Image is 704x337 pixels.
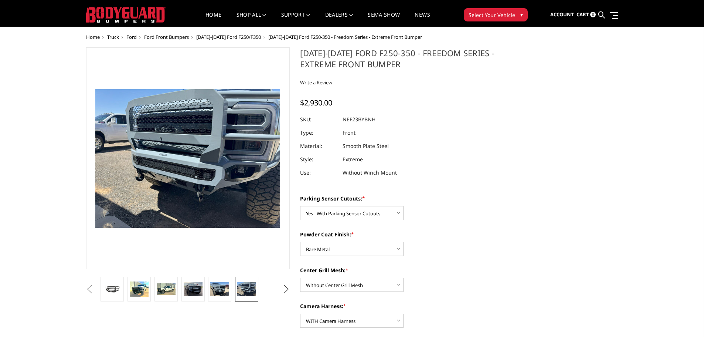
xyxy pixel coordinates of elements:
a: Home [205,12,221,27]
span: Account [550,11,574,18]
a: Support [281,12,310,27]
iframe: Chat Widget [667,301,704,337]
span: $2,930.00 [300,98,332,108]
a: Home [86,34,100,40]
dt: Material: [300,139,337,153]
span: [DATE]-[DATE] Ford F250-350 - Freedom Series - Extreme Front Bumper [268,34,422,40]
a: Cart 0 [577,5,596,25]
a: Ford Front Bumpers [144,34,189,40]
img: BODYGUARD BUMPERS [86,7,166,23]
dd: Extreme [343,153,363,166]
dt: Use: [300,166,337,179]
a: Truck [107,34,119,40]
a: SEMA Show [368,12,400,27]
img: 2023-2025 Ford F250-350 - Freedom Series - Extreme Front Bumper [237,282,256,296]
dd: Smooth Plate Steel [343,139,389,153]
dd: NEF23BYBNH [343,113,375,126]
label: Powder Coat Finish: [300,230,504,238]
a: Ford [126,34,137,40]
a: Write a Review [300,79,332,86]
dd: Without Winch Mount [343,166,397,179]
a: 2023-2025 Ford F250-350 - Freedom Series - Extreme Front Bumper [86,47,290,269]
h1: [DATE]-[DATE] Ford F250-350 - Freedom Series - Extreme Front Bumper [300,47,504,75]
img: 2023-2025 Ford F250-350 - Freedom Series - Extreme Front Bumper [210,282,229,296]
button: Next [280,284,292,295]
img: 2023-2025 Ford F250-350 - Freedom Series - Extreme Front Bumper [130,282,149,297]
dt: Type: [300,126,337,139]
img: 2023-2025 Ford F250-350 - Freedom Series - Extreme Front Bumper [157,283,176,294]
img: 2023-2025 Ford F250-350 - Freedom Series - Extreme Front Bumper [184,282,203,297]
a: Account [550,5,574,25]
span: 0 [590,12,596,17]
dt: Style: [300,153,337,166]
a: [DATE]-[DATE] Ford F250/F350 [196,34,261,40]
button: Previous [84,284,95,295]
label: Center Grill Mesh: [300,266,504,274]
dd: Front [343,126,356,139]
button: Select Your Vehicle [464,8,528,21]
a: News [415,12,430,27]
label: Camera Harness: [300,302,504,310]
label: Parking Sensor Cutouts: [300,195,504,202]
a: Dealers [325,12,353,27]
span: ▾ [520,11,523,18]
a: shop all [237,12,266,27]
span: Select Your Vehicle [469,11,515,19]
span: Cart [577,11,589,18]
dt: SKU: [300,113,337,126]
